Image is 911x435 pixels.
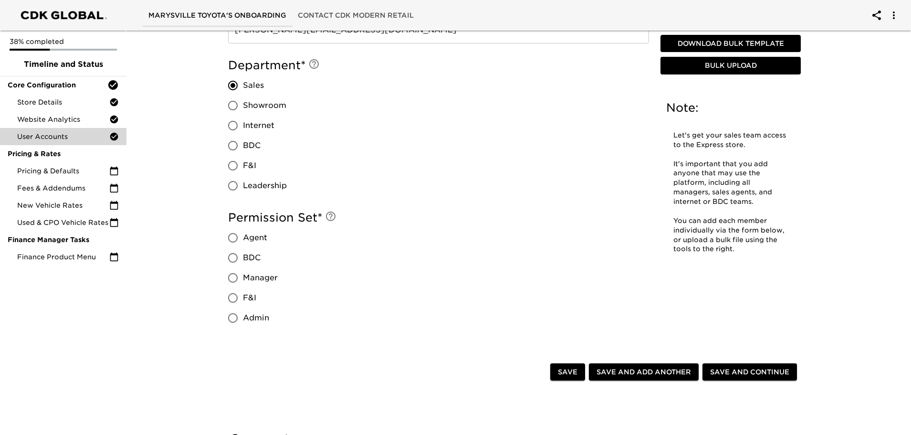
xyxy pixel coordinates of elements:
span: Website Analytics [17,115,109,124]
span: F&I [243,292,256,304]
span: Finance Manager Tasks [8,235,119,244]
span: Agent [243,232,267,244]
h5: Department [228,58,649,73]
span: Save [558,366,577,378]
span: Save and Continue [710,366,789,378]
p: Let's get your sales team access to the Express store. [673,131,788,150]
p: It's important that you add anyone that may use the platform, including all managers, sales agent... [673,159,788,207]
span: Used & CPO Vehicle Rates [17,218,109,227]
span: Leadership [243,180,287,191]
span: Pricing & Rates [8,149,119,159]
span: Sales [243,80,264,91]
span: Contact CDK Modern Retail [298,10,414,21]
button: Download Bulk Template [660,35,801,53]
span: Admin [243,312,269,324]
span: User Accounts [17,132,109,141]
span: Timeline and Status [8,59,119,70]
span: Internet [243,120,274,131]
span: Download Bulk Template [664,38,797,50]
span: Marysville Toyota's Onboarding [148,10,286,21]
span: Core Configuration [8,80,107,90]
p: 38% completed [10,37,117,46]
button: account of current user [882,4,905,27]
span: Pricing & Defaults [17,166,109,176]
button: Save [550,363,585,381]
span: Manager [243,272,278,284]
span: Save and Add Another [597,366,691,378]
span: Finance Product Menu [17,252,109,262]
span: Fees & Addendums [17,183,109,193]
button: Save and Continue [702,363,797,381]
span: Showroom [243,100,286,111]
h5: Note: [666,100,795,116]
span: New Vehicle Rates [17,201,109,210]
span: BDC [243,252,261,264]
span: BDC [243,140,261,151]
button: Bulk Upload [660,57,801,75]
span: Bulk Upload [664,60,797,72]
button: account of current user [865,4,888,27]
button: Save and Add Another [589,363,699,381]
h5: Permission Set [228,210,649,225]
p: You can add each member individually via the form below, or upload a bulk file using the tools to... [673,216,788,255]
span: Store Details [17,97,109,107]
span: F&I [243,160,256,171]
